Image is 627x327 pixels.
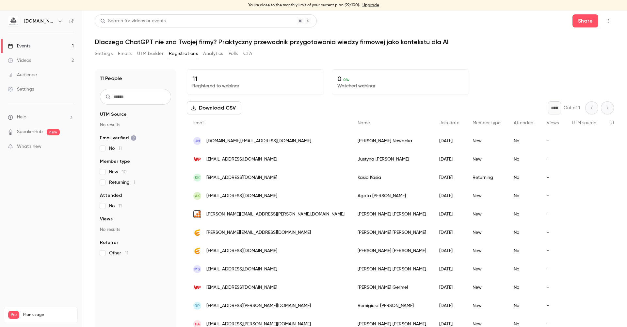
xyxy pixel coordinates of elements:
button: Polls [229,48,238,59]
div: - [540,297,565,315]
button: Settings [95,48,113,59]
div: - [540,278,565,297]
div: - [540,242,565,260]
p: Videos [8,319,21,325]
span: Member type [473,121,501,125]
span: Attended [514,121,534,125]
div: - [540,223,565,242]
div: [PERSON_NAME] [PERSON_NAME] [351,242,433,260]
p: Watched webinar [337,83,463,89]
div: New [466,150,507,168]
p: 11 [192,75,318,83]
div: [DATE] [433,260,466,278]
div: No [507,132,540,150]
span: JN [195,138,200,144]
div: No [507,205,540,223]
p: No results [100,226,171,233]
button: Share [572,14,598,27]
span: MS [194,266,200,272]
div: [PERSON_NAME] [PERSON_NAME] [351,260,433,278]
div: Audience [8,72,37,78]
span: RP [195,303,200,309]
span: PA [195,321,200,327]
div: Justyna [PERSON_NAME] [351,150,433,168]
span: [DOMAIN_NAME][EMAIL_ADDRESS][DOMAIN_NAME] [206,138,311,145]
section: facet-groups [100,111,171,256]
span: What's new [17,143,41,150]
p: No results [100,122,171,128]
p: Out of 1 [564,105,580,111]
div: No [507,260,540,278]
div: [DATE] [433,205,466,223]
span: Email [193,121,204,125]
div: No [507,187,540,205]
span: 2 [64,320,66,324]
img: wp.pl [193,155,201,163]
span: Member type [100,158,130,165]
p: / 90 [64,319,73,325]
div: Remigiusz [PERSON_NAME] [351,297,433,315]
span: Pro [8,311,19,319]
span: UTM Source [100,111,127,118]
span: Email verified [100,135,137,141]
div: Kasia Kasia [351,168,433,187]
h1: Dlaczego ChatGPT nie zna Twojej firmy? Praktyczny przewodnik przygotowania wiedzy firmowej jako k... [95,38,614,46]
span: KK [195,175,200,181]
div: [DATE] [433,242,466,260]
div: New [466,187,507,205]
span: [EMAIL_ADDRESS][PERSON_NAME][DOMAIN_NAME] [206,302,311,309]
img: aigmented.io [8,16,19,26]
span: Attended [100,192,122,199]
span: Plan usage [23,312,73,318]
button: Download CSV [187,101,241,114]
div: No [507,168,540,187]
a: SpeakerHub [17,129,43,135]
div: No [507,242,540,260]
div: [PERSON_NAME] Nowacka [351,132,433,150]
span: No [109,203,122,209]
div: New [466,223,507,242]
span: AK [195,193,200,199]
div: Settings [8,86,34,93]
li: help-dropdown-opener [8,114,74,121]
span: [EMAIL_ADDRESS][DOMAIN_NAME] [206,284,277,291]
span: [EMAIL_ADDRESS][DOMAIN_NAME] [206,248,277,254]
span: UTM source [572,121,596,125]
div: [DATE] [433,150,466,168]
div: - [540,205,565,223]
div: New [466,297,507,315]
div: [DATE] [433,132,466,150]
button: Registrations [169,48,198,59]
span: Help [17,114,26,121]
div: No [507,297,540,315]
span: [EMAIL_ADDRESS][DOMAIN_NAME] [206,156,277,163]
div: - [540,187,565,205]
p: Registered to webinar [192,83,318,89]
div: New [466,242,507,260]
span: Name [358,121,370,125]
span: No [109,145,122,152]
div: Returning [466,168,507,187]
img: biuroabacus.eu [193,210,201,218]
div: Search for videos or events [100,18,166,25]
div: New [466,205,507,223]
img: energynat.pl [193,247,201,255]
button: UTM builder [137,48,164,59]
div: No [507,223,540,242]
h6: [DOMAIN_NAME] [24,18,55,25]
div: New [466,260,507,278]
span: 1 [134,180,135,185]
span: 11 [119,146,122,151]
div: [DATE] [433,187,466,205]
div: No [507,278,540,297]
button: Analytics [203,48,223,59]
span: [EMAIL_ADDRESS][DOMAIN_NAME] [206,266,277,273]
div: No [507,150,540,168]
span: Referrer [100,239,118,246]
span: [PERSON_NAME][EMAIL_ADDRESS][PERSON_NAME][DOMAIN_NAME] [206,211,345,218]
div: [PERSON_NAME] Germel [351,278,433,297]
div: New [466,132,507,150]
span: 11 [119,204,122,208]
div: [DATE] [433,168,466,187]
p: 0 [337,75,463,83]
